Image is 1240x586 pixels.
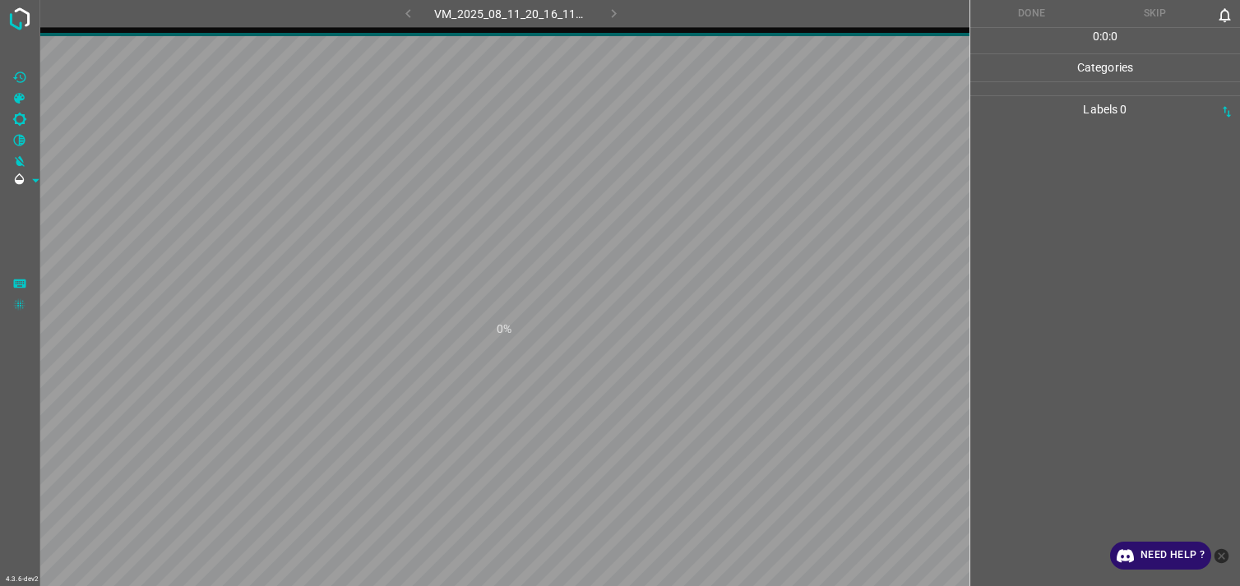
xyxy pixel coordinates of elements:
[970,54,1240,81] p: Categories
[434,4,588,27] h6: VM_2025_08_11_20_16_11_603_03.gif
[975,96,1235,123] p: Labels 0
[1211,542,1232,570] button: close-help
[5,4,35,34] img: logo
[1102,28,1108,45] p: 0
[1111,28,1117,45] p: 0
[1110,542,1211,570] a: Need Help ?
[1093,28,1099,45] p: 0
[2,573,43,586] div: 4.3.6-dev2
[1093,28,1118,53] div: : :
[497,321,511,338] h1: 0%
